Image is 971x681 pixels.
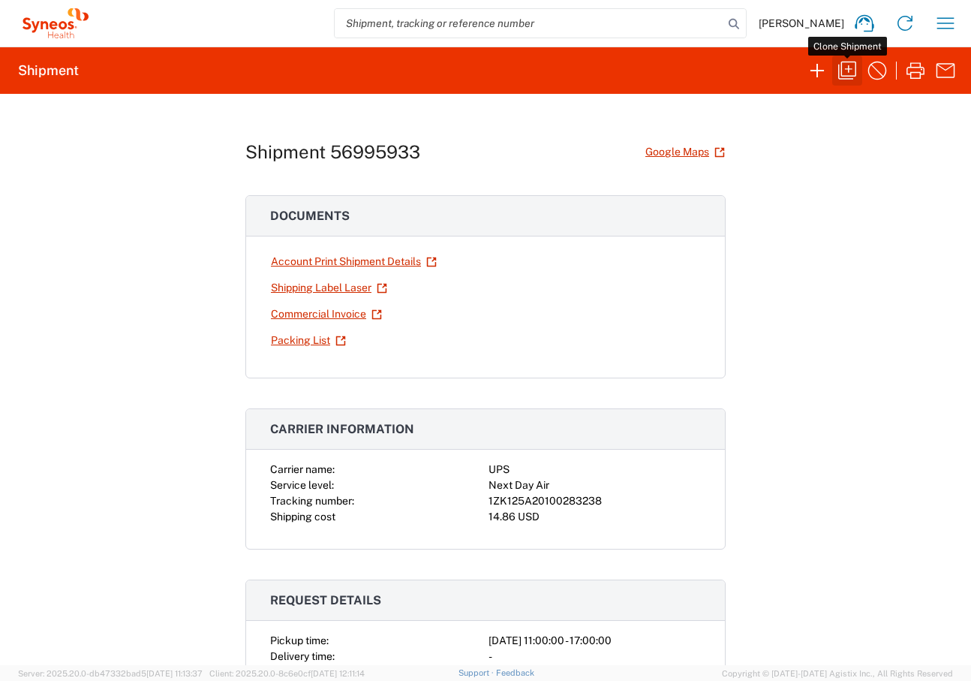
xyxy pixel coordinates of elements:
[489,493,701,509] div: 1ZK125A20100283238
[489,509,701,525] div: 14.86 USD
[270,511,335,523] span: Shipping cost
[270,249,437,275] a: Account Print Shipment Details
[270,422,414,436] span: Carrier information
[335,9,723,38] input: Shipment, tracking or reference number
[270,209,350,223] span: Documents
[489,664,701,680] div: 6150
[18,62,79,80] h2: Shipment
[270,327,347,354] a: Packing List
[489,478,701,493] div: Next Day Air
[489,462,701,478] div: UPS
[270,634,329,646] span: Pickup time:
[245,141,420,163] h1: Shipment 56995933
[270,463,335,475] span: Carrier name:
[270,479,334,491] span: Service level:
[496,668,534,677] a: Feedback
[209,669,365,678] span: Client: 2025.20.0-8c6e0cf
[270,650,335,662] span: Delivery time:
[759,17,844,30] span: [PERSON_NAME]
[270,495,354,507] span: Tracking number:
[18,669,203,678] span: Server: 2025.20.0-db47332bad5
[270,593,381,607] span: Request details
[458,668,496,677] a: Support
[645,139,726,165] a: Google Maps
[722,667,953,680] span: Copyright © [DATE]-[DATE] Agistix Inc., All Rights Reserved
[489,633,701,649] div: [DATE] 11:00:00 - 17:00:00
[270,301,383,327] a: Commercial Invoice
[146,669,203,678] span: [DATE] 11:13:37
[489,649,701,664] div: -
[311,669,365,678] span: [DATE] 12:11:14
[270,275,388,301] a: Shipping Label Laser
